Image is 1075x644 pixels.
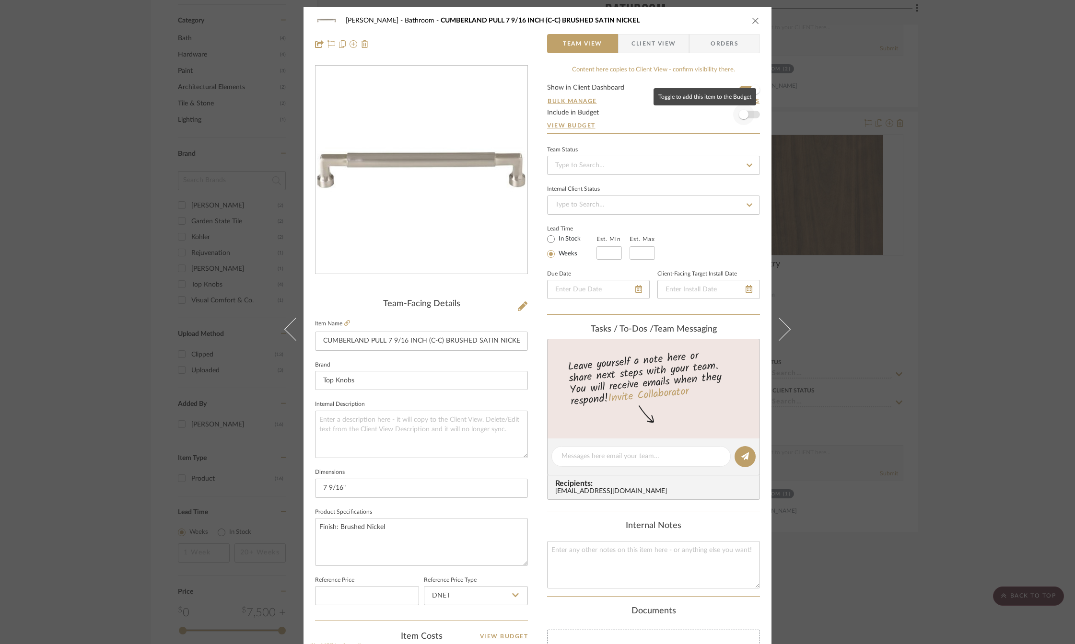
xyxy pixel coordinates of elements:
label: Reference Price Type [424,578,477,583]
span: Bathroom [405,17,441,24]
a: View Budget [547,122,760,129]
input: Type to Search… [547,156,760,175]
span: Orders [700,34,749,53]
span: Client View [631,34,676,53]
button: Dashboard Settings [681,97,760,105]
input: Enter Due Date [547,280,650,299]
button: close [751,16,760,25]
span: Team View [563,34,602,53]
div: team Messaging [547,324,760,335]
input: Enter Brand [315,371,528,390]
span: Recipients: [555,479,756,488]
div: Leave yourself a note here or share next steps with your team. You will receive emails when they ... [546,345,761,410]
mat-radio-group: Select item type [547,233,596,260]
label: Dimensions [315,470,345,475]
label: Product Specifications [315,510,372,515]
label: Item Name [315,320,350,328]
span: Tasks / To-Dos / [591,325,654,333]
label: Est. Max [630,236,655,242]
div: Documents [547,606,760,617]
span: CUMBERLAND PULL 7 9/16 INCH (C-C) BRUSHED SATIN NICKEL [441,17,640,24]
label: Reference Price [315,578,354,583]
div: Internal Client Status [547,187,600,192]
div: Item Costs [315,631,528,642]
label: Lead Time [547,224,596,233]
img: 645fdbdb-f97c-41c8-87ef-2ed0c46c54f7_436x436.jpg [317,66,526,274]
label: Brand [315,363,330,368]
a: View Budget [480,631,528,642]
label: Est. Min [596,236,621,242]
div: [EMAIL_ADDRESS][DOMAIN_NAME] [555,488,756,495]
label: Weeks [557,250,577,258]
input: Enter Install Date [657,280,760,299]
label: Due Date [547,272,571,276]
label: In Stock [557,235,581,243]
div: 0 [315,66,527,274]
img: Remove from project [361,40,369,48]
div: Team Status [547,148,578,152]
div: Internal Notes [547,521,760,531]
label: Internal Description [315,402,365,407]
input: Enter Item Name [315,332,528,351]
button: Bulk Manage [547,97,597,105]
input: Type to Search… [547,195,760,215]
input: Enter the dimensions of this item [315,479,528,498]
label: Client-Facing Target Install Date [657,272,737,276]
div: Team-Facing Details [315,299,528,310]
span: [PERSON_NAME] [346,17,405,24]
a: Invite Collaborator [608,383,689,407]
img: 645fdbdb-f97c-41c8-87ef-2ed0c46c54f7_48x40.jpg [315,11,338,30]
div: Content here copies to Client View - confirm visibility there. [547,65,760,75]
